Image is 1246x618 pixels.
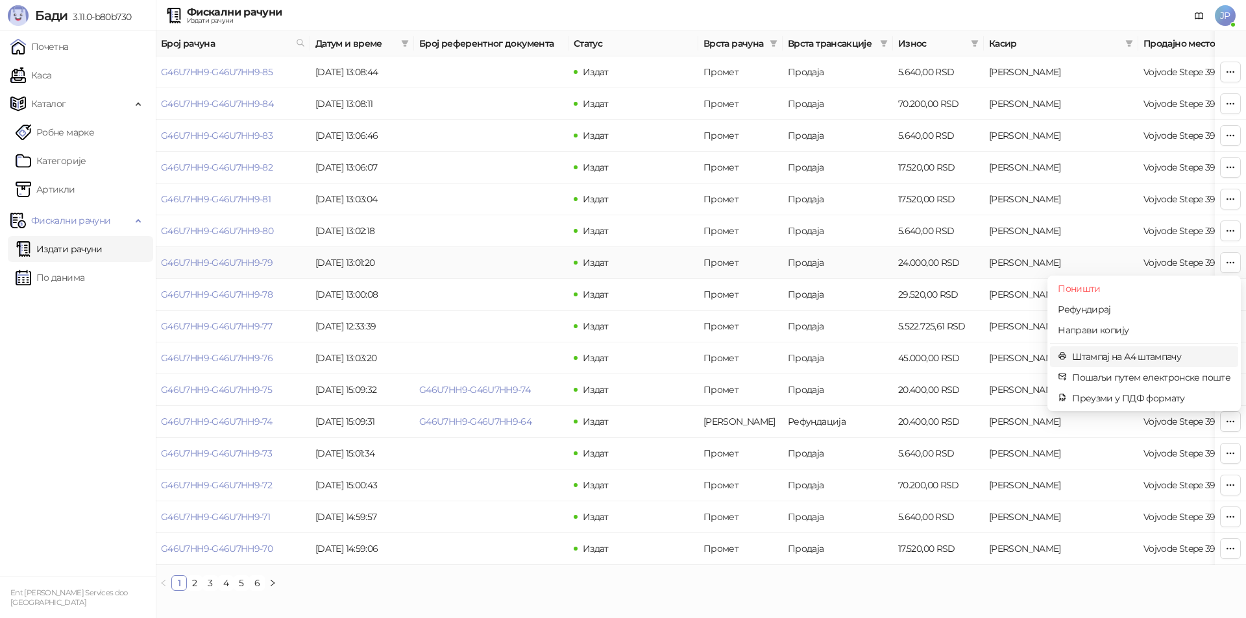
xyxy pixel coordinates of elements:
[310,501,414,533] td: [DATE] 14:59:57
[568,31,698,56] th: Статус
[893,152,984,184] td: 17.520,00 RSD
[989,36,1120,51] span: Касир
[698,88,783,120] td: Промет
[1072,391,1230,405] span: Преузми у ПДФ формату
[893,56,984,88] td: 5.640,00 RSD
[583,447,609,459] span: Издат
[161,66,273,78] a: G46U7HH9-G46U7HH9-85
[156,184,310,215] td: G46U7HH9-G46U7HH9-81
[219,576,233,590] a: 4
[1058,281,1230,296] span: Поништи
[419,384,530,396] a: G46U7HH9-G46U7HH9-74
[156,501,310,533] td: G46U7HH9-G46U7HH9-71
[893,120,984,152] td: 5.640,00 RSD
[583,193,609,205] span: Издат
[161,511,270,523] a: G46U7HH9-G46U7HH9-71
[783,533,893,565] td: Продаја
[783,247,893,279] td: Продаја
[984,152,1138,184] td: Jelena Popov
[893,533,984,565] td: 17.520,00 RSD
[583,130,609,141] span: Издат
[583,479,609,491] span: Издат
[310,120,414,152] td: [DATE] 13:06:46
[698,438,783,469] td: Промет
[783,311,893,342] td: Продаја
[265,575,280,591] li: Следећа страна
[783,406,893,438] td: Рефундација
[893,501,984,533] td: 5.640,00 RSD
[893,342,984,374] td: 45.000,00 RSD
[893,438,984,469] td: 5.640,00 RSD
[156,311,310,342] td: G46U7HH9-G46U7HH9-77
[984,342,1138,374] td: Jelena Popov
[984,501,1138,533] td: Jelena Popov
[783,152,893,184] td: Продаја
[265,575,280,591] button: right
[31,91,66,117] span: Каталог
[968,34,981,53] span: filter
[783,88,893,120] td: Продаја
[187,18,282,24] div: Издати рачуни
[16,119,94,145] a: Робне марке
[156,406,310,438] td: G46U7HH9-G46U7HH9-74
[984,438,1138,469] td: Jelena Popov
[984,469,1138,501] td: Jelena Popov
[698,533,783,565] td: Промет
[583,225,609,237] span: Издат
[315,36,396,51] span: Датум и време
[67,11,131,23] span: 3.11.0-b80b730
[698,56,783,88] td: Промет
[698,184,783,215] td: Промет
[698,215,783,247] td: Промет
[698,311,783,342] td: Промет
[984,56,1138,88] td: Jelena Popov
[419,416,531,427] a: G46U7HH9-G46U7HH9-64
[1058,302,1230,316] span: Рефундирај
[698,406,783,438] td: Аванс
[984,215,1138,247] td: Jelena Popov
[698,31,783,56] th: Врста рачуна
[310,247,414,279] td: [DATE] 13:01:20
[310,533,414,565] td: [DATE] 14:59:06
[161,416,272,427] a: G46U7HH9-G46U7HH9-74
[161,161,273,173] a: G46U7HH9-G46U7HH9-82
[1123,34,1136,53] span: filter
[310,438,414,469] td: [DATE] 15:01:34
[880,40,888,47] span: filter
[583,511,609,523] span: Издат
[893,469,984,501] td: 70.200,00 RSD
[156,374,310,406] td: G46U7HH9-G46U7HH9-75
[1189,5,1210,26] a: Документација
[583,66,609,78] span: Издат
[698,120,783,152] td: Промет
[414,31,568,56] th: Број референтног документа
[877,34,890,53] span: filter
[156,438,310,469] td: G46U7HH9-G46U7HH9-73
[984,279,1138,311] td: Jelena Popov
[583,320,609,332] span: Издат
[698,469,783,501] td: Промет
[161,36,291,51] span: Број рачуна
[16,176,75,202] a: ArtikliАртикли
[783,438,893,469] td: Продаја
[783,120,893,152] td: Продаја
[234,576,249,590] a: 5
[310,311,414,342] td: [DATE] 12:33:39
[1125,40,1133,47] span: filter
[703,36,764,51] span: Врста рачуна
[698,501,783,533] td: Промет
[1072,370,1230,385] span: Пошаљи путем електронске поште
[156,152,310,184] td: G46U7HH9-G46U7HH9-82
[310,152,414,184] td: [DATE] 13:06:07
[893,279,984,311] td: 29.520,00 RSD
[698,374,783,406] td: Промет
[156,533,310,565] td: G46U7HH9-G46U7HH9-70
[783,279,893,311] td: Продаја
[583,257,609,268] span: Издат
[783,184,893,215] td: Продаја
[783,374,893,406] td: Продаја
[156,279,310,311] td: G46U7HH9-G46U7HH9-78
[156,215,310,247] td: G46U7HH9-G46U7HH9-80
[187,575,202,591] li: 2
[161,320,272,332] a: G46U7HH9-G46U7HH9-77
